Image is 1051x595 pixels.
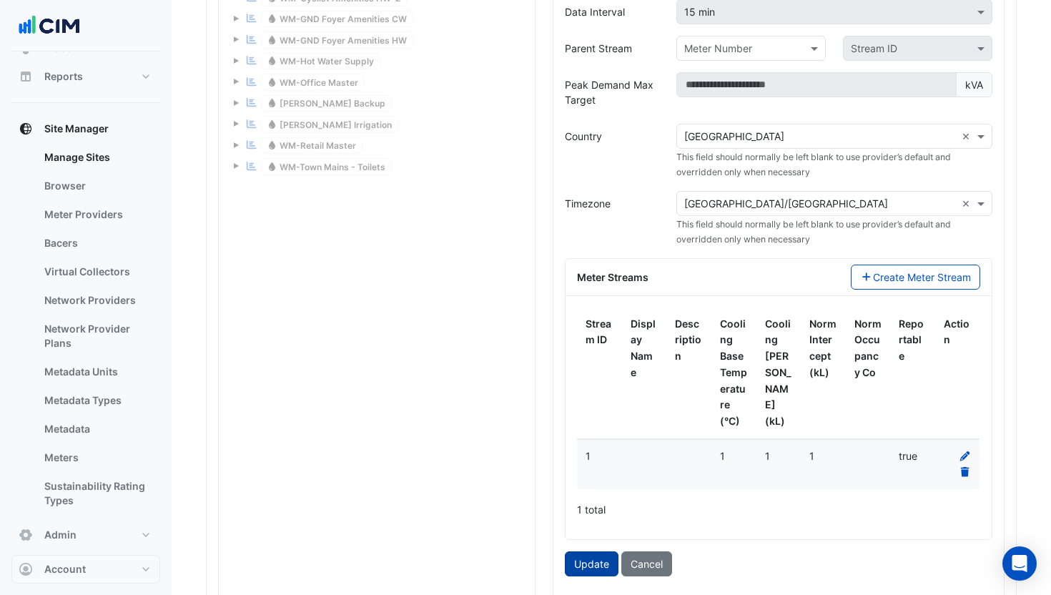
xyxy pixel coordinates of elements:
[17,11,82,40] img: Company Logo
[33,257,160,286] a: Virtual Collectors
[33,315,160,358] a: Network Provider Plans
[565,72,658,112] label: Peak Demand Max Target
[565,36,632,61] label: Parent Stream
[577,492,980,528] div: 1 total
[33,172,160,200] a: Browser
[631,318,656,378] span: Display Name
[19,528,33,542] app-icon: Admin
[33,143,160,172] a: Manage Sites
[809,318,837,378] span: Norm Intercept (kL)
[33,229,160,257] a: Bacers
[675,318,701,363] span: Description
[11,114,160,143] button: Site Manager
[565,191,611,216] label: Timezone
[11,62,160,91] button: Reports
[565,551,618,576] button: Update
[765,318,791,428] span: Cooling Norm Slope (kL)
[899,318,924,363] span: Reportable
[621,551,672,576] button: Cancel
[944,316,972,349] span: Action
[962,129,974,144] span: Clear
[676,219,951,245] small: This field should normally be left blank to use provider’s default and overridden only when neces...
[854,318,882,378] span: Norm Occupancy Co
[720,318,747,428] span: Cooling Base Temperature (°C)
[962,196,974,211] span: Clear
[33,286,160,315] a: Network Providers
[44,122,109,136] span: Site Manager
[33,200,160,229] a: Meter Providers
[676,152,951,177] small: This field should normally be left blank to use provider’s default and overridden only when neces...
[720,450,725,462] span: 1
[809,448,837,465] div: 1
[899,450,917,462] span: true
[765,448,793,465] div: 1
[19,122,33,136] app-icon: Site Manager
[586,318,611,346] span: Stream ID
[33,415,160,443] a: Metadata
[586,450,591,462] span: 1
[19,69,33,84] app-icon: Reports
[851,265,980,290] button: Create Meter Stream
[33,386,160,415] a: Metadata Types
[11,521,160,549] button: Admin
[33,472,160,515] a: Sustainability Rating Types
[33,358,160,386] a: Metadata Units
[668,72,1001,112] div: Disabled because Utility Type is not Electricity
[44,528,77,542] span: Admin
[568,270,842,285] div: Meter Streams
[11,143,160,521] div: Site Manager
[44,562,86,576] span: Account
[956,72,992,97] span: kVA
[44,69,83,84] span: Reports
[1002,546,1037,581] div: Open Intercom Messenger
[834,36,1001,61] div: Please select Meter Number first
[11,555,160,584] button: Account
[565,124,602,149] label: Country
[33,443,160,472] a: Meters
